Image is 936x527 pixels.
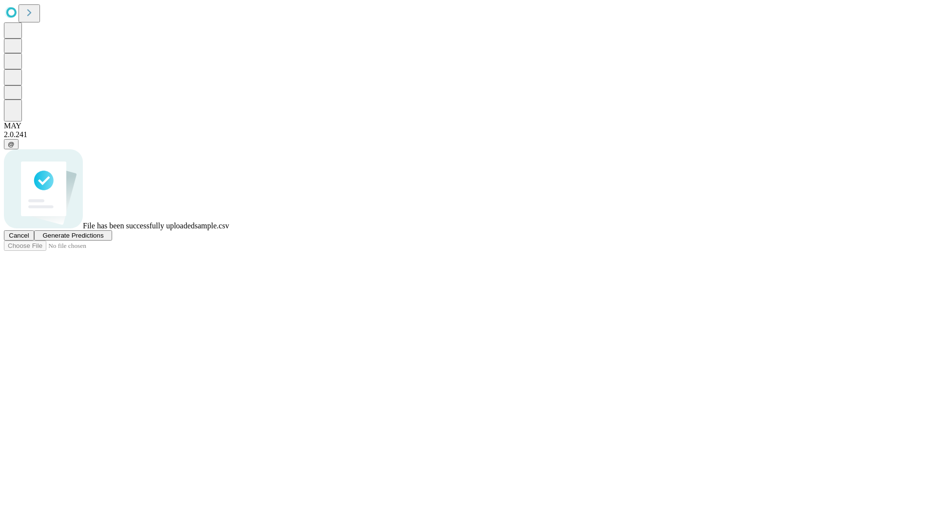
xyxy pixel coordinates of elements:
span: Cancel [9,232,29,239]
span: @ [8,141,15,148]
span: Generate Predictions [42,232,103,239]
span: sample.csv [195,222,229,230]
button: Generate Predictions [34,230,112,241]
button: @ [4,139,19,149]
div: 2.0.241 [4,130,932,139]
span: File has been successfully uploaded [83,222,195,230]
button: Cancel [4,230,34,241]
div: MAY [4,122,932,130]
